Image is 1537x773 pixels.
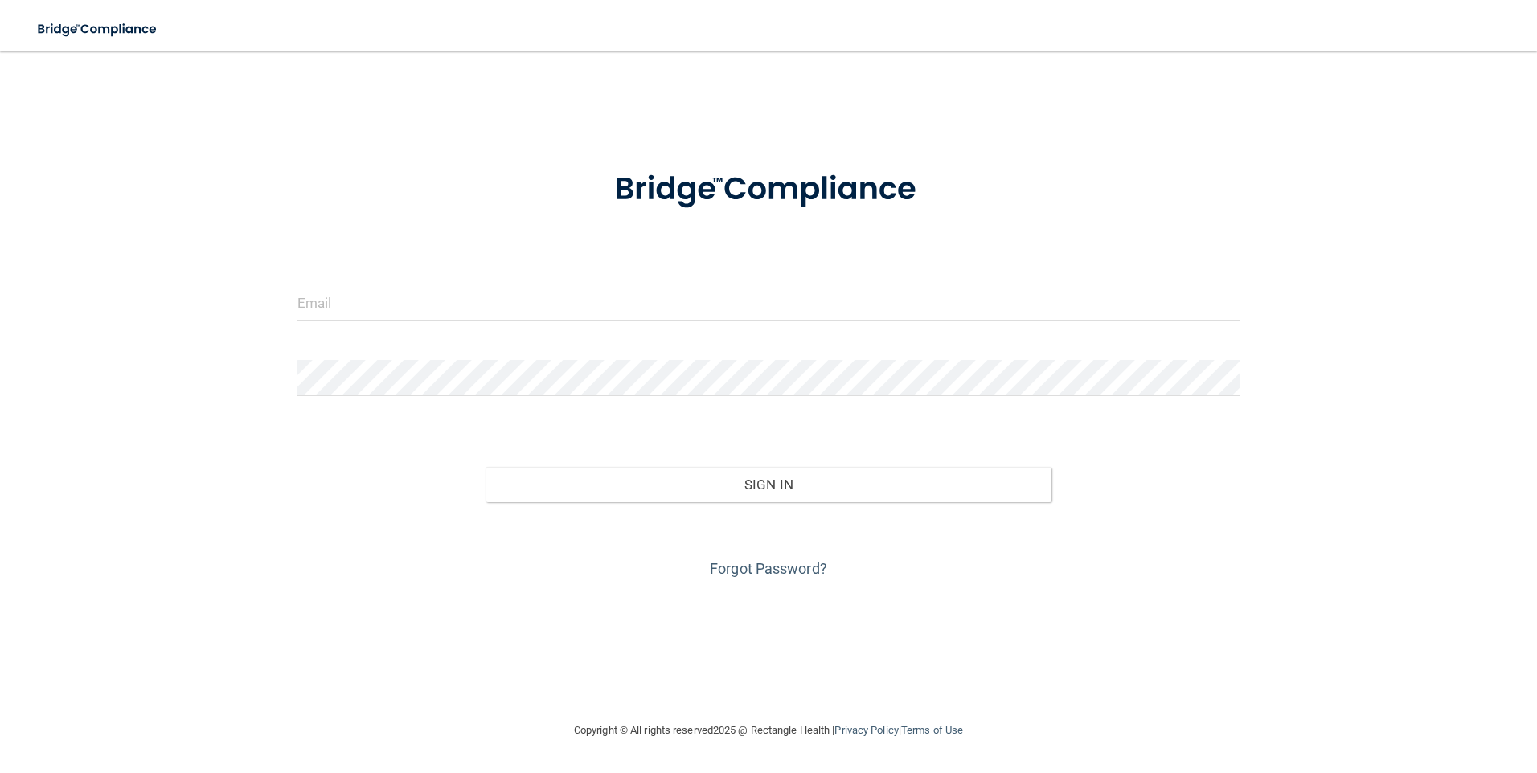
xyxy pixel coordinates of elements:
img: bridge_compliance_login_screen.278c3ca4.svg [24,13,172,46]
a: Privacy Policy [834,724,898,736]
img: bridge_compliance_login_screen.278c3ca4.svg [581,148,956,231]
button: Sign In [486,467,1051,502]
a: Terms of Use [901,724,963,736]
div: Copyright © All rights reserved 2025 @ Rectangle Health | | [475,705,1062,756]
input: Email [297,284,1240,321]
a: Forgot Password? [710,560,827,577]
